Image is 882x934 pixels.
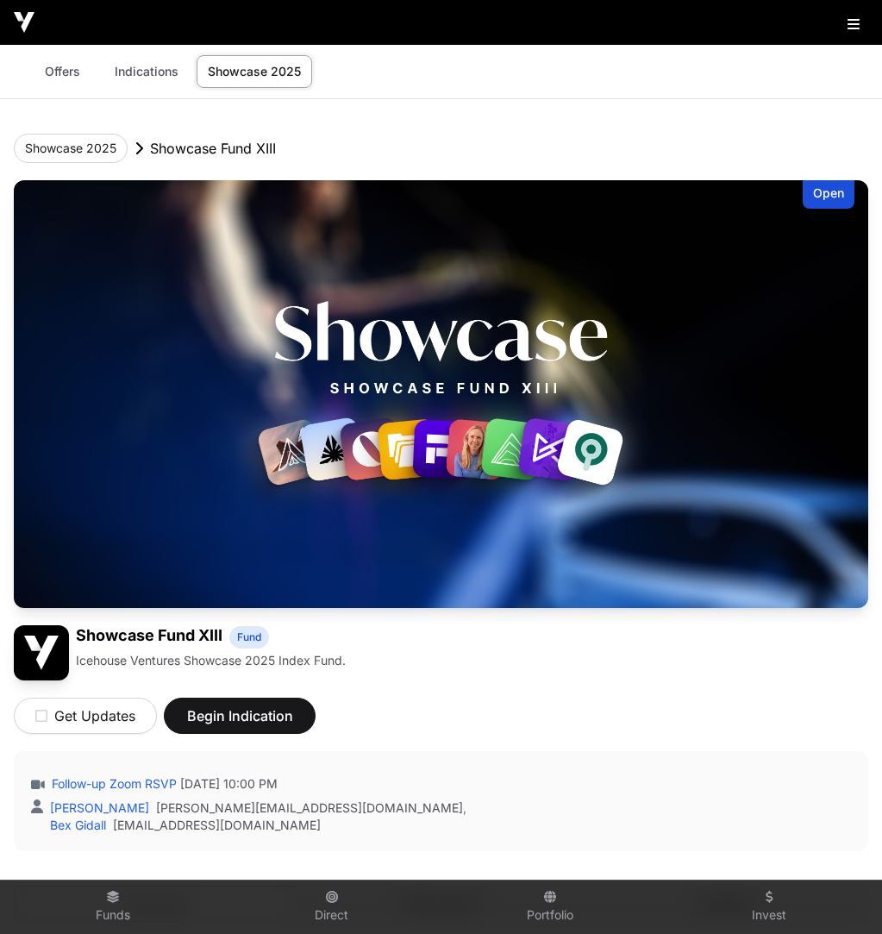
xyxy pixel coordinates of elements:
a: Begin Indication [164,715,316,732]
div: , [47,799,466,817]
span: [DATE] 10:00 PM [180,775,278,793]
p: Icehouse Ventures Showcase 2025 Index Fund. [76,652,346,669]
span: Fund [237,630,261,644]
button: Showcase 2025 [14,134,128,163]
button: Get Updates [14,698,157,734]
p: Showcase Fund XIII [150,138,276,159]
a: Indications [103,55,190,88]
a: Follow-up Zoom RSVP [48,775,177,793]
img: Showcase Fund XIII [14,625,69,680]
h1: Showcase Fund XIII [76,625,222,649]
img: Showcase Fund XIII [14,180,868,608]
a: [EMAIL_ADDRESS][DOMAIN_NAME] [113,817,321,834]
a: Direct [229,884,435,931]
a: Showcase 2025 [197,55,312,88]
a: Bex Gidall [47,818,106,832]
a: [PERSON_NAME][EMAIL_ADDRESS][DOMAIN_NAME] [156,799,463,817]
a: Funds [10,884,216,931]
span: Begin Indication [185,705,294,726]
a: Invest [666,884,872,931]
a: Portfolio [448,884,654,931]
img: Icehouse Ventures Logo [14,12,34,33]
div: Open [803,180,854,209]
button: Begin Indication [164,698,316,734]
a: Offers [28,55,97,88]
a: [PERSON_NAME] [47,800,149,815]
